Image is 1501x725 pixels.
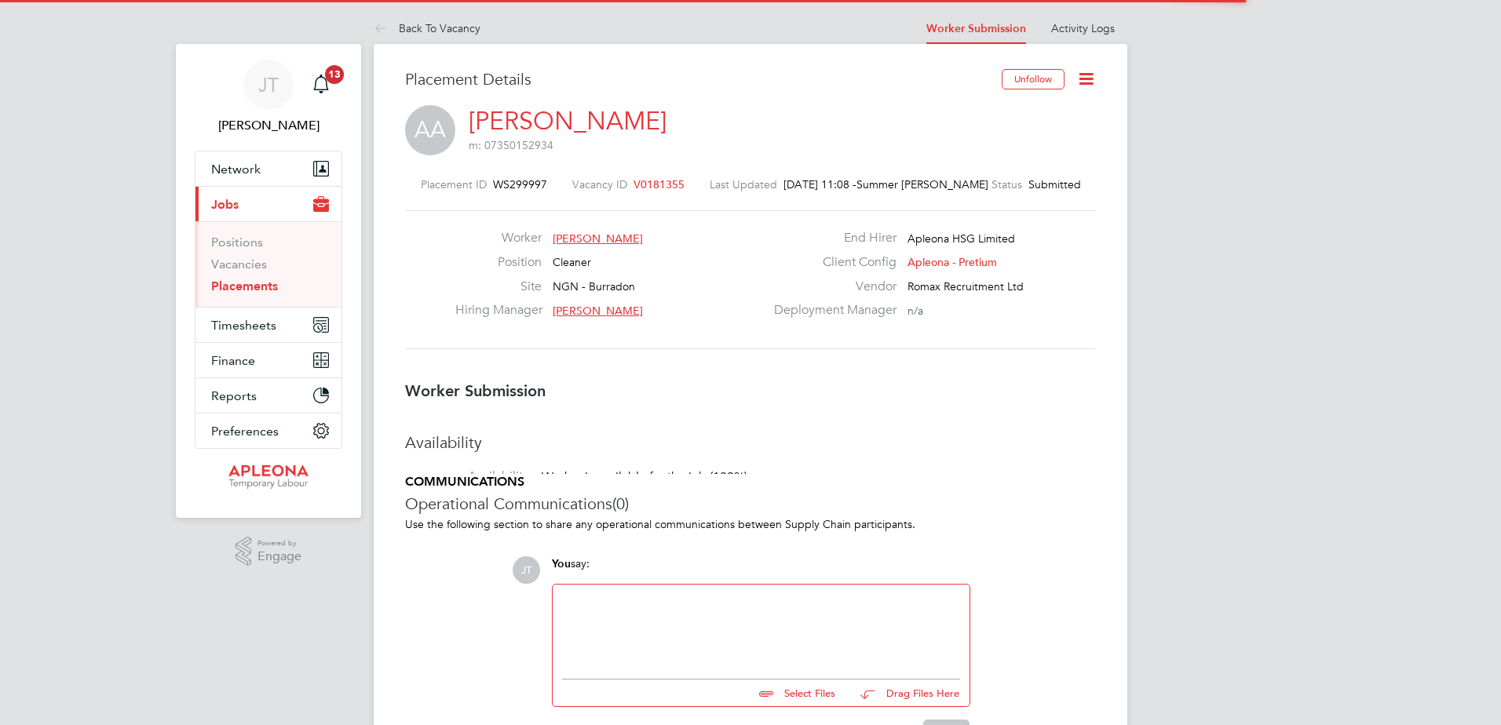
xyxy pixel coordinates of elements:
span: Preferences [211,424,279,439]
label: Worker [455,230,542,246]
a: 13 [305,60,337,110]
label: Status [992,177,1022,191]
button: Preferences [195,414,341,448]
span: Finance [211,353,255,368]
label: Position [455,254,542,271]
label: Deployment Manager [765,302,897,319]
a: Worker Submission [926,22,1026,35]
label: Vacancy ID [572,177,627,191]
a: Placements [211,279,278,293]
a: Vacancies [211,257,267,271]
span: [DATE] 11:08 - [783,177,856,191]
button: Reports [195,378,341,413]
span: Timesheets [211,318,276,333]
img: apleona-logo-retina.png [228,465,309,490]
span: Jobs [211,197,239,212]
button: Unfollow [1002,69,1065,89]
button: Jobs [195,187,341,221]
label: Hiring Manager [455,302,542,319]
a: Back To Vacancy [374,21,480,35]
div: Jobs [195,221,341,307]
span: Julie Tante [195,116,342,135]
span: Worker is available for the job (100%) [542,470,747,486]
span: n/a [908,304,923,318]
button: Timesheets [195,308,341,342]
button: Finance [195,343,341,377]
span: Engage [257,550,301,563]
span: Apleona - Pretium [908,255,997,269]
span: Reports [211,388,257,403]
a: Activity Logs [1051,21,1115,35]
span: NGN - Burradon [553,279,635,293]
h3: Operational Communications [405,494,1096,514]
span: Summer [PERSON_NAME] [856,177,966,191]
a: Powered byEngage [236,537,302,567]
a: JT[PERSON_NAME] [195,60,342,135]
span: [PERSON_NAME] [553,304,643,318]
label: Availability [405,468,529,485]
span: m: 07350152934 [469,138,553,152]
label: Client Config [765,254,897,271]
h3: Placement Details [405,69,990,89]
label: Last Updated [710,177,777,191]
span: Submitted [1028,177,1081,191]
span: Apleona HSG Limited [908,231,1015,246]
label: End Hirer [765,230,897,246]
span: (0) [612,494,629,514]
h5: COMMUNICATIONS [405,474,1096,490]
span: V0181355 [634,177,685,191]
span: Network [211,162,261,177]
span: Romax Recruitment Ltd [908,279,1024,293]
span: WS299997 [493,177,547,191]
a: Go to home page [195,465,342,490]
span: [PERSON_NAME] [553,231,643,246]
div: say: [552,556,970,584]
label: Site [455,279,542,295]
span: Powered by [257,537,301,550]
button: Network [195,151,341,186]
h3: Availability [405,432,1096,453]
a: Positions [211,235,263,250]
a: [PERSON_NAME] [469,106,667,137]
span: JT [513,556,540,584]
label: Placement ID [421,177,487,191]
b: Worker Submission [405,381,546,400]
span: Cleaner [553,255,591,269]
span: You [552,557,571,570]
button: Drag Files Here [848,677,960,710]
span: 13 [325,65,344,84]
span: AA [405,105,455,155]
span: JT [258,75,279,95]
nav: Main navigation [176,44,361,518]
p: Use the following section to share any operational communications between Supply Chain participants. [405,517,1096,531]
label: Vendor [765,279,897,295]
